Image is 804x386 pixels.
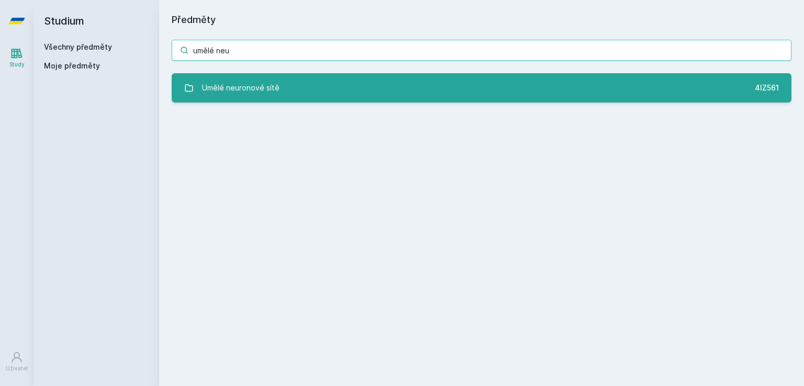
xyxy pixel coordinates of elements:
div: Uživatel [6,365,28,372]
div: Study [9,61,25,69]
a: Study [2,42,31,74]
div: 4IZ561 [755,83,779,93]
a: Všechny předměty [44,42,112,51]
span: Moje předměty [44,61,100,71]
h1: Předměty [172,13,791,27]
a: Umělé neuronové sítě 4IZ561 [172,73,791,103]
a: Uživatel [2,346,31,378]
input: Název nebo ident předmětu… [172,40,791,61]
div: Umělé neuronové sítě [202,77,280,98]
